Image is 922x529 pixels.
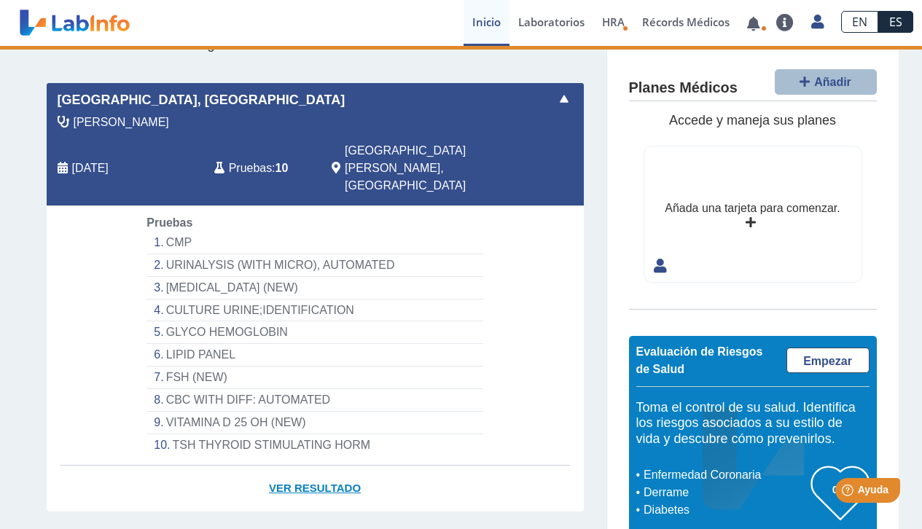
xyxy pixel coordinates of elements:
li: Diabetes [640,501,811,519]
span: San Juan, PR [345,142,506,195]
span: Accede y maneja sus planes [669,113,836,128]
li: URINALYSIS (WITH MICRO), AUTOMATED [146,254,483,277]
li: CULTURE URINE;IDENTIFICATION [146,299,483,322]
span: HRA [602,15,625,29]
span: Pruebas [146,216,192,229]
span: [GEOGRAPHIC_DATA], [GEOGRAPHIC_DATA] [58,90,345,110]
span: 10 años [406,37,455,52]
li: VITAMINA D 25 OH (NEW) [146,412,483,434]
li: FSH (NEW) [146,367,483,389]
li: CMP [146,232,483,254]
button: Añadir [775,69,877,95]
span: Obtenga resultados de hasta los últimos . [171,37,458,52]
li: Enfermedad Coronaria [640,466,811,484]
li: TSH THYROID STIMULATING HORM [146,434,483,456]
li: [MEDICAL_DATA] (NEW) [146,277,483,299]
span: 2025-08-07 [72,160,109,177]
b: 10 [276,162,289,174]
iframe: Help widget launcher [792,472,906,513]
li: CBC WITH DIFF: AUTOMATED [146,389,483,412]
span: Cirino, Carla [74,114,169,131]
li: LIPID PANEL [146,344,483,367]
a: ES [878,11,913,33]
a: EN [841,11,878,33]
div: Añada una tarjeta para comenzar. [665,200,840,217]
li: GLYCO HEMOGLOBIN [146,321,483,344]
div: : [203,142,321,195]
span: Pruebas [229,160,272,177]
h5: Toma el control de su salud. Identifica los riesgos asociados a su estilo de vida y descubre cómo... [636,400,870,447]
a: Empezar [786,348,870,373]
li: Derrame [640,484,811,501]
span: Añadir [814,76,851,88]
h4: Planes Médicos [629,79,738,97]
span: Evaluación de Riesgos de Salud [636,345,763,375]
a: Ver Resultado [47,466,584,512]
span: Empezar [803,355,852,367]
